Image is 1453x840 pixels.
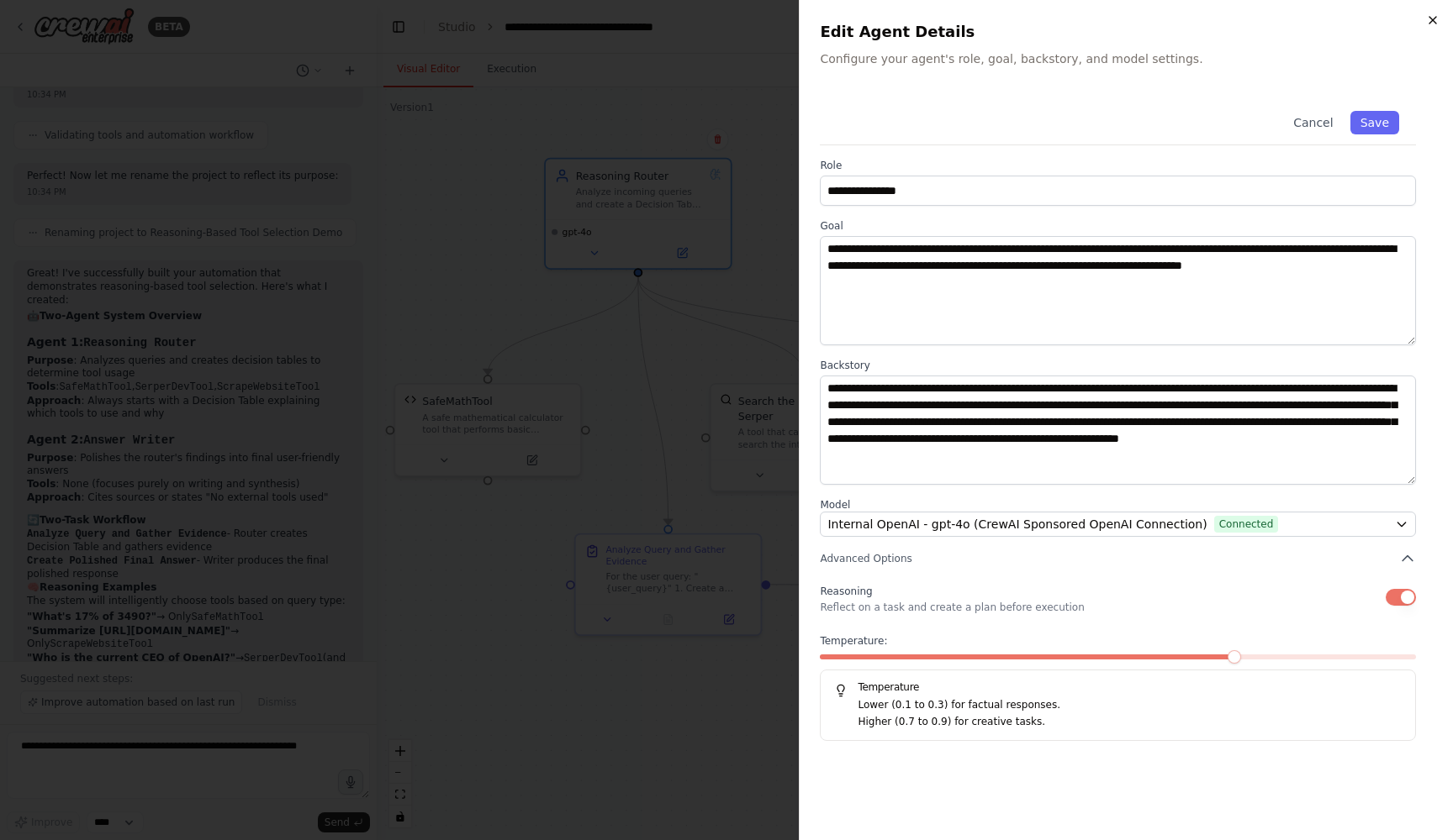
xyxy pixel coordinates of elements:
button: Save [1350,111,1399,134]
span: Reasoning [820,585,872,597]
button: Cancel [1283,111,1343,134]
label: Role [820,159,1416,172]
span: Temperature: [820,634,887,648]
p: Higher (0.7 to 0.9) for creative tasks. [858,714,1402,731]
p: Configure your agent's role, goal, backstory, and model settings. [820,50,1433,67]
label: Goal [820,219,1416,233]
label: Model [820,498,1416,512]
button: Internal OpenAI - gpt-4o (CrewAI Sponsored OpenAI Connection)Connected [820,512,1416,537]
span: Advanced Options [820,552,911,565]
p: Reflect on a task and create a plan before execution [820,601,1084,614]
h2: Edit Agent Details [820,20,1433,44]
span: Connected [1214,516,1279,533]
button: Advanced Options [820,550,1416,567]
label: Backstory [820,359,1416,372]
p: Lower (0.1 to 0.3) for factual responses. [858,697,1402,714]
h5: Temperature [834,680,1402,694]
span: Internal OpenAI - gpt-4o (CrewAI Sponsored OpenAI Connection) [827,516,1207,533]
